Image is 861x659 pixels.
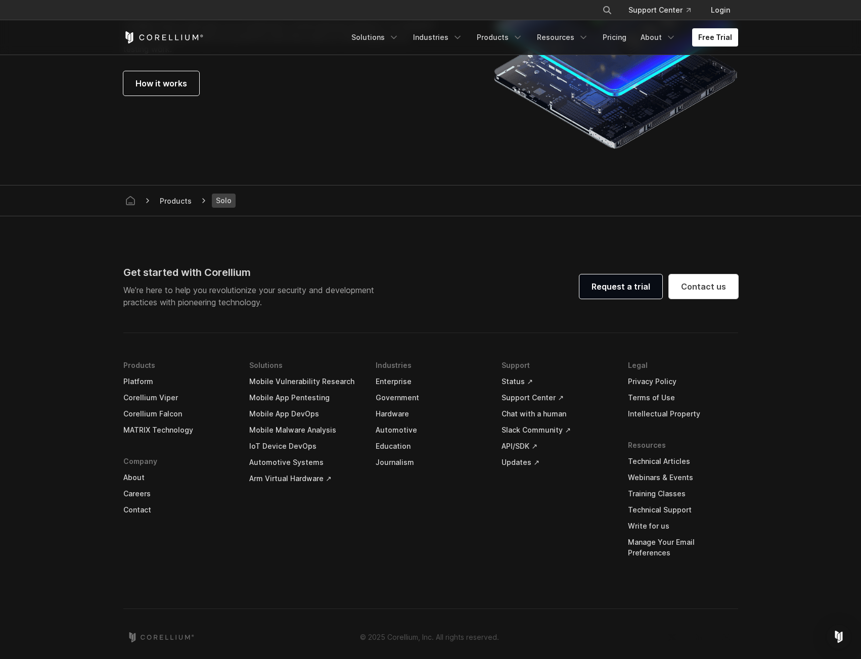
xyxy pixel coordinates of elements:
[345,28,738,46] div: Navigation Menu
[249,373,359,390] a: Mobile Vulnerability Research
[531,28,595,46] a: Resources
[345,28,405,46] a: Solutions
[669,274,738,299] a: Contact us
[620,1,699,19] a: Support Center
[597,28,632,46] a: Pricing
[502,373,612,390] a: Status ↗
[156,196,196,206] div: Products
[376,454,486,470] a: Journalism
[249,454,359,470] a: Automotive Systems
[827,625,851,649] div: Open Intercom Messenger
[471,28,529,46] a: Products
[123,265,382,280] div: Get started with Corellium
[502,454,612,470] a: Updates ↗
[123,422,234,438] a: MATRIX Technology
[714,625,738,649] a: YouTube
[249,422,359,438] a: Mobile Malware Analysis
[628,486,738,502] a: Training Classes
[123,469,234,486] a: About
[249,470,359,487] a: Arm Virtual Hardware ↗
[687,625,711,649] a: LinkedIn
[156,195,196,207] span: Products
[628,502,738,518] a: Technical Support
[502,422,612,438] a: Slack Community ↗
[628,518,738,534] a: Write for us
[123,502,234,518] a: Contact
[123,486,234,502] a: Careers
[127,632,195,642] a: Corellium home
[502,406,612,422] a: Chat with a human
[121,194,140,208] a: Corellium home
[123,31,204,43] a: Corellium Home
[598,1,616,19] button: Search
[135,77,187,89] span: How it works
[123,373,234,390] a: Platform
[123,390,234,406] a: Corellium Viper
[376,390,486,406] a: Government
[579,274,662,299] a: Request a trial
[628,406,738,422] a: Intellectual Property
[660,625,685,649] a: Twitter
[212,194,236,208] span: Solo
[249,390,359,406] a: Mobile App Pentesting
[502,390,612,406] a: Support Center ↗
[635,28,682,46] a: About
[628,534,738,561] a: Manage Your Email Preferences
[249,438,359,454] a: IoT Device DevOps
[376,438,486,454] a: Education
[376,406,486,422] a: Hardware
[123,71,199,96] a: How it works
[249,406,359,422] a: Mobile App DevOps
[628,373,738,390] a: Privacy Policy
[123,357,738,576] div: Navigation Menu
[407,28,469,46] a: Industries
[376,373,486,390] a: Enterprise
[376,422,486,438] a: Automotive
[123,284,382,308] p: We’re here to help you revolutionize your security and development practices with pioneering tech...
[590,1,738,19] div: Navigation Menu
[628,390,738,406] a: Terms of Use
[360,632,499,642] p: © 2025 Corellium, Inc. All rights reserved.
[692,28,738,46] a: Free Trial
[123,406,234,422] a: Corellium Falcon
[628,453,738,469] a: Technical Articles
[502,438,612,454] a: API/SDK ↗
[703,1,738,19] a: Login
[628,469,738,486] a: Webinars & Events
